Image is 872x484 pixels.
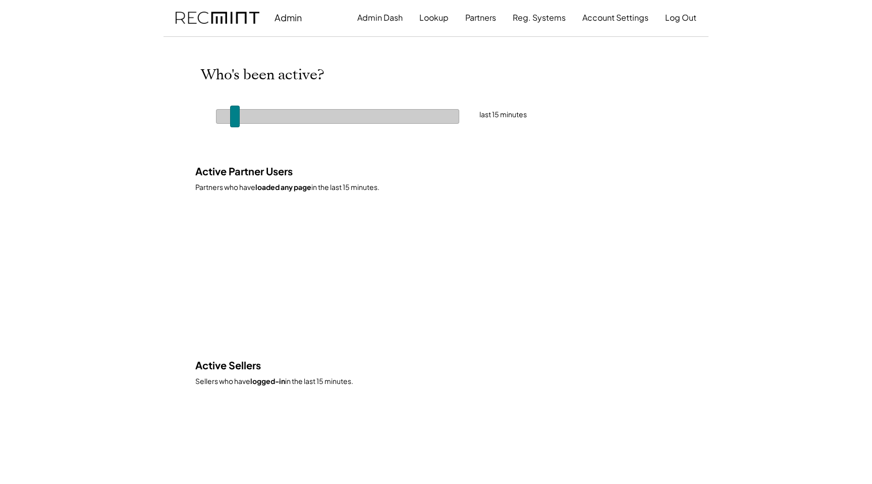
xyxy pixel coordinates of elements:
[195,182,670,192] div: Partners who have in the last 15 minutes.
[419,8,449,28] button: Lookup
[250,376,285,385] strong: logged-in
[201,67,363,84] div: Who's been active?
[357,8,403,28] button: Admin Dash
[275,12,302,23] div: Admin
[255,182,311,191] strong: loaded any page
[479,110,579,120] div: last 15 minutes
[176,12,259,24] img: recmint-logotype%403x.png
[195,164,331,178] div: Active Partner Users
[513,8,566,28] button: Reg. Systems
[665,8,696,28] button: Log Out
[195,358,331,372] div: Active Sellers
[582,8,648,28] button: Account Settings
[195,376,670,386] div: Sellers who have in the last 15 minutes.
[465,8,496,28] button: Partners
